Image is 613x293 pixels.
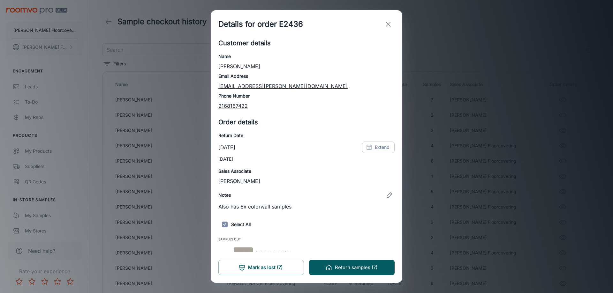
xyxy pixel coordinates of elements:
h6: Return Date [218,132,395,139]
button: exit [382,18,395,31]
h6: Name [218,53,395,60]
img: Clever Choice [234,247,253,267]
h1: Details for order E2436 [218,18,303,30]
p: [DATE] [218,143,235,151]
button: Return samples (7) [309,260,395,275]
span: [PERSON_NAME] Floors [255,251,299,256]
a: [EMAIL_ADDRESS][PERSON_NAME][DOMAIN_NAME] [218,83,348,89]
h6: Email Address [218,73,395,80]
p: [PERSON_NAME] [218,177,395,185]
h6: Phone Number [218,92,395,99]
button: Mark as lost (7) [218,260,304,275]
h5: Customer details [218,38,395,48]
h6: Sales Associate [218,168,395,175]
h6: Select All [218,218,395,231]
span: Samples Out [218,236,395,245]
p: Also has 6x colorwall samples [218,203,395,210]
button: Extend [362,142,395,153]
h6: Notes [218,192,231,199]
a: 2168167422 [218,103,248,109]
h5: Order details [218,117,395,127]
p: [DATE] [218,156,395,163]
p: [PERSON_NAME] [218,62,395,70]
